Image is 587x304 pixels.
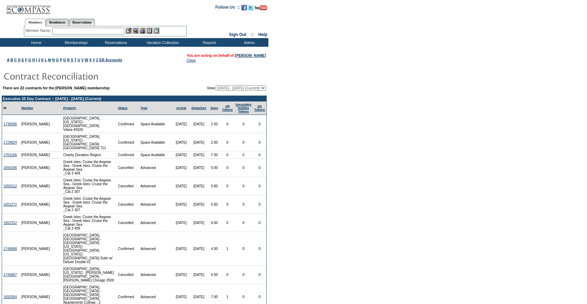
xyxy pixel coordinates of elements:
td: Cancelled [117,177,139,195]
a: R [67,58,70,62]
td: Cancelled [117,195,139,214]
a: Status [118,106,128,110]
span: :: [251,32,254,37]
a: S [71,58,73,62]
td: Charity Donation Region [62,152,116,159]
a: H [32,58,35,62]
td: 0 [234,115,253,133]
td: 0 [234,133,253,152]
a: I [36,58,37,62]
td: Advanced [139,177,172,195]
a: Y [92,58,95,62]
a: Property [63,106,76,110]
td: [DATE] [190,195,208,214]
td: 0 [253,133,266,152]
td: Memberships [55,38,95,47]
td: [DATE] [172,232,189,266]
a: D [18,58,21,62]
a: 1656312 [3,184,17,188]
a: Secondary HolidayTokens [235,103,251,113]
a: Subscribe to our YouTube Channel [255,7,267,11]
td: 0 [253,266,266,284]
a: 1652272 [3,203,17,206]
a: SGTokens [254,105,265,111]
td: 0 [221,266,234,284]
td: Id [2,101,20,115]
td: 0 [221,159,234,177]
td: Confirmed [117,133,139,152]
td: Space Available [139,133,172,152]
a: Become our fan on Facebook [241,7,247,11]
td: 2.50 [208,115,221,133]
a: Z [96,58,98,62]
a: Help [258,32,267,37]
img: b_edit.gif [126,28,132,34]
td: [PERSON_NAME] [20,133,52,152]
td: 0 [234,232,253,266]
td: [DATE] [172,195,189,214]
td: [DATE] [190,177,208,195]
td: 0 [253,159,266,177]
td: View: [173,85,266,91]
td: 1 [221,232,234,266]
td: Confirmed [117,232,139,266]
td: [PERSON_NAME] [20,232,52,266]
a: 1746867 [3,273,17,277]
td: [DATE] [172,152,189,159]
a: V [81,58,83,62]
td: [PERSON_NAME] [20,214,52,232]
td: 0 [221,115,234,133]
td: 0 [253,152,266,159]
a: Member [21,106,34,110]
td: Advanced [139,232,172,266]
a: Follow us on Twitter [248,7,254,11]
td: [DATE] [190,232,208,266]
td: Reports [189,38,229,47]
a: P [60,58,62,62]
a: Arrival [176,106,186,110]
td: [PERSON_NAME] [20,266,52,284]
td: [GEOGRAPHIC_DATA], [US_STATE] - [GEOGRAPHIC_DATA] [GEOGRAPHIC_DATA] 721 [62,133,116,152]
td: 0 [253,195,266,214]
a: Q [63,58,66,62]
td: 0 [234,152,253,159]
td: 0 [253,214,266,232]
div: Member Name: [26,28,52,34]
td: Cancelled [117,214,139,232]
a: Departure [192,106,206,110]
td: [PERSON_NAME] [20,115,52,133]
a: Type [140,106,147,110]
img: Follow us on Twitter [248,5,254,10]
td: 0 [221,152,234,159]
td: [DATE] [172,177,189,195]
td: [GEOGRAPHIC_DATA], [GEOGRAPHIC_DATA] - [GEOGRAPHIC_DATA] [US_STATE] [GEOGRAPHIC_DATA] [US_STATE][... [62,232,116,266]
td: Cancelled [117,159,139,177]
a: 1729824 [3,141,17,144]
td: [DATE] [172,133,189,152]
img: Reservations [146,28,152,34]
td: Admin [229,38,268,47]
td: 0 [234,177,253,195]
td: 0.00 [208,177,221,195]
td: Executive 25 Day Contract :: [DATE] - [DATE] (Current) [2,96,266,101]
img: Become our fan on Facebook [241,5,247,10]
a: Sign Out [229,32,246,37]
a: Residences [46,19,69,26]
td: Greek Isles: Cruise the Aegean Sea - Greek Isles: Cruise the Aegean Sea _Cat 2 307 [62,195,116,214]
a: C [14,58,17,62]
td: [DATE] [190,152,208,159]
td: 0 [221,177,234,195]
td: 0 [221,195,234,214]
a: Clear [187,58,196,62]
td: 7.00 [208,152,221,159]
td: 0.00 [208,214,221,232]
a: F [25,58,27,62]
td: Follow Us :: [215,4,240,12]
td: 4.00 [208,232,221,266]
a: 1652312 [3,221,17,225]
td: [DATE] [172,159,189,177]
td: 0 [221,133,234,152]
td: 0 [234,214,253,232]
td: 0.00 [208,159,221,177]
td: Confirmed [117,152,139,159]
